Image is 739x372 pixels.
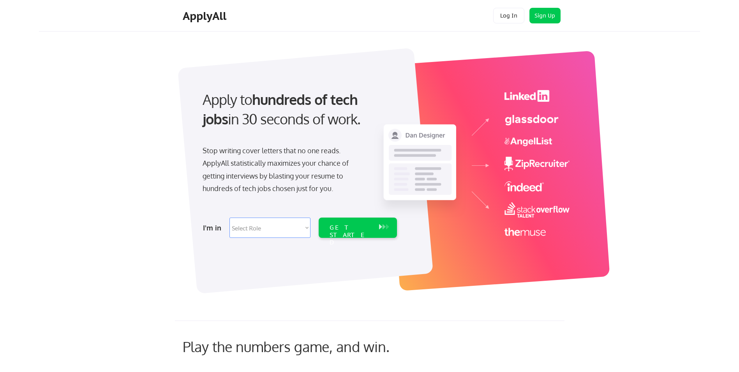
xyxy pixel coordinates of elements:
div: GET STARTED [330,224,371,246]
div: Play the numbers game, and win. [183,338,424,355]
strong: hundreds of tech jobs [203,90,361,128]
div: I'm in [203,221,225,234]
button: Log In [493,8,524,23]
div: Apply to in 30 seconds of work. [203,90,394,129]
div: Stop writing cover letters that no one reads. ApplyAll statistically maximizes your chance of get... [203,144,363,195]
div: ApplyAll [183,9,229,23]
button: Sign Up [529,8,561,23]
